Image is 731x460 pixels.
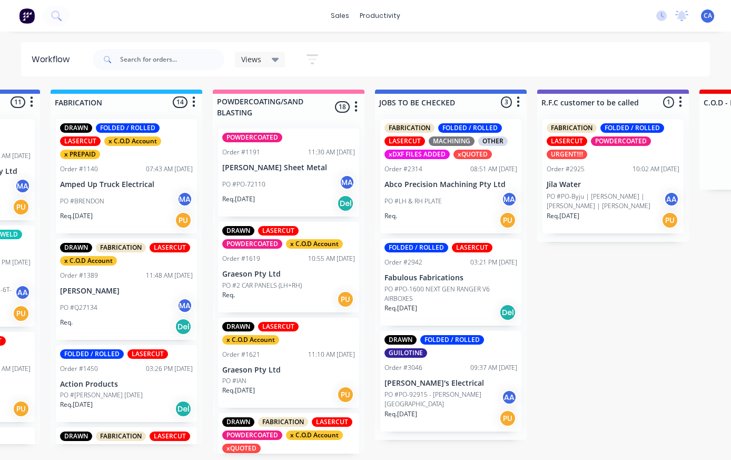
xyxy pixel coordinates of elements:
div: FOLDED / ROLLEDLASERCUTOrder #145003:26 PM [DATE]Action ProductsPO #[PERSON_NAME] [DATE]Req.[DATE... [56,345,197,423]
p: PO #PO-72110 [222,180,265,189]
div: x C.O.D Account [60,256,117,266]
img: Factory [19,8,35,24]
div: 07:43 AM [DATE] [146,164,193,174]
p: Fabulous Fabrications [384,273,517,282]
div: Order #1450 [60,364,98,374]
div: POWDERCOATED [222,430,282,440]
div: POWDERCOATED [591,136,651,146]
p: PO #Q27134 [60,303,97,312]
div: DRAWN [384,335,417,345]
div: FABRICATIONFOLDED / ROLLEDLASERCUTPOWDERCOATEDURGENT!!!!Order #292510:02 AM [DATE]Jila WaterPO #P... [542,119,684,233]
div: x C.O.D Account [222,335,279,345]
div: productivity [354,8,406,24]
p: PO #LH & RH PLATE [384,197,442,206]
div: x C.O.D Account [104,136,161,146]
div: 11:48 AM [DATE] [146,271,193,280]
div: POWDERCOATED [222,133,282,142]
div: FOLDED / ROLLED [60,349,124,359]
div: DRAWN [60,123,92,133]
div: FOLDED / ROLLED [438,123,502,133]
div: FABRICATION [384,123,434,133]
p: Abco Precision Machining Pty Ltd [384,180,517,189]
div: Order #2314 [384,164,422,174]
div: POWDERCOATEDOrder #119111:30 AM [DATE][PERSON_NAME] Sheet MetalPO #PO-72110MAReq.[DATE]Del [218,129,359,217]
div: AA [664,191,679,207]
p: Req. [60,318,73,327]
div: MACHINING [429,136,475,146]
div: Order #1619 [222,254,260,263]
div: xQUOTED [453,150,492,159]
div: DRAWN [222,322,254,331]
div: LASERCUT [384,136,425,146]
p: Jila Water [547,180,679,189]
span: Views [241,54,261,65]
div: Del [337,195,354,212]
div: FABRICATION [96,432,146,441]
div: Order #3046 [384,363,422,373]
div: PU [13,400,29,417]
div: 03:26 PM [DATE] [146,364,193,374]
p: PO #BRENDON [60,197,104,206]
p: Req. [DATE] [222,194,255,204]
div: DRAWN [222,417,254,427]
p: Action Products [60,380,193,389]
div: DRAWN [222,226,254,236]
div: Order #1140 [60,164,98,174]
div: Order #1621 [222,350,260,359]
div: DRAWNLASERCUTx C.O.D AccountOrder #162111:10 AM [DATE]Graeson Pty LtdPO #IANReq.[DATE]PU [218,318,359,408]
div: OTHER [478,136,508,146]
div: DRAWN [60,243,92,252]
div: 03:21 PM [DATE] [470,258,517,267]
div: MA [501,191,517,207]
div: 11:10 AM [DATE] [308,350,355,359]
div: PU [499,212,516,229]
div: FABRICATION [96,243,146,252]
div: FOLDED / ROLLED [96,123,160,133]
div: xDXF FILES ADDED [384,150,450,159]
p: Req. [DATE] [60,400,93,409]
p: [PERSON_NAME]'s Electrical [384,379,517,388]
div: LASERCUT [452,243,492,252]
div: URGENT!!!! [547,150,587,159]
div: MA [177,298,193,314]
div: FABRICATION [258,417,308,427]
div: DRAWNLASERCUTPOWDERCOATEDx C.O.D AccountOrder #161910:55 AM [DATE]Graeson Pty LtdPO #2 CAR PANELS... [218,222,359,312]
div: LASERCUT [547,136,587,146]
div: DRAWNFOLDED / ROLLEDLASERCUTx C.O.D Accountx PREPAIDOrder #114007:43 AM [DATE]Amped Up Truck Elec... [56,119,197,233]
div: 11:30 AM [DATE] [308,148,355,157]
div: Order #2925 [547,164,585,174]
div: Del [175,400,192,417]
div: MA [339,174,355,190]
div: 10:02 AM [DATE] [633,164,679,174]
div: PU [661,212,678,229]
span: CA [704,11,712,21]
div: x PREPAID [60,150,100,159]
div: Workflow [32,53,75,66]
p: Req. [DATE] [384,304,417,313]
div: AA [501,389,517,405]
p: Req. [222,290,235,300]
p: [PERSON_NAME] [60,287,193,296]
div: LASERCUT [258,322,299,331]
div: FABRICATION [547,123,597,133]
div: Order #1389 [60,271,98,280]
p: PO #PO-1600 NEXT GEN RANGER V6 AIRBOXES [384,285,517,304]
div: POWDERCOATED [222,239,282,249]
div: PU [499,410,516,427]
div: FOLDED / ROLLED [600,123,664,133]
p: PO #[PERSON_NAME] [DATE] [60,390,143,400]
div: LASERCUT [150,243,190,252]
div: x C.O.D Account [286,239,343,249]
div: Order #1191 [222,148,260,157]
p: Graeson Pty Ltd [222,270,355,279]
div: AA [15,285,31,300]
div: DRAWNFABRICATIONLASERCUTx C.O.D AccountOrder #138911:48 AM [DATE][PERSON_NAME]PO #Q27134MAReq.Del [56,239,197,340]
div: LASERCUT [258,226,299,236]
p: Req. [DATE] [547,211,579,221]
div: PU [175,212,192,229]
p: PO #PO-92915 - [PERSON_NAME][GEOGRAPHIC_DATA] [384,390,501,409]
div: Del [175,318,192,335]
p: PO #PO-Byju | [PERSON_NAME] | [PERSON_NAME] | [PERSON_NAME] [547,192,664,211]
p: Req. [DATE] [222,386,255,395]
div: DRAWNFOLDED / ROLLEDGUILOTINEOrder #304609:37 AM [DATE][PERSON_NAME]'s ElectricalPO #PO-92915 - [... [380,331,521,432]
